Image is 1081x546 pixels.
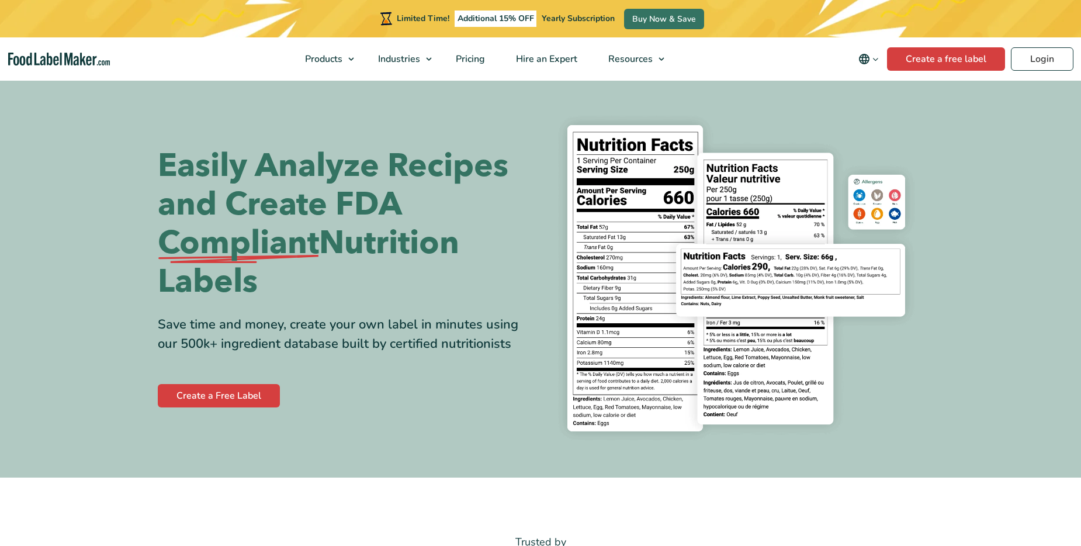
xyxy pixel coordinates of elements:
[501,37,590,81] a: Hire an Expert
[512,53,578,65] span: Hire an Expert
[887,47,1005,71] a: Create a free label
[290,37,360,81] a: Products
[452,53,486,65] span: Pricing
[158,224,319,262] span: Compliant
[850,47,887,71] button: Change language
[158,384,280,407] a: Create a Free Label
[455,11,537,27] span: Additional 15% OFF
[158,147,532,301] h1: Easily Analyze Recipes and Create FDA Nutrition Labels
[593,37,670,81] a: Resources
[605,53,654,65] span: Resources
[158,315,532,354] div: Save time and money, create your own label in minutes using our 500k+ ingredient database built b...
[441,37,498,81] a: Pricing
[397,13,449,24] span: Limited Time!
[375,53,421,65] span: Industries
[1011,47,1073,71] a: Login
[542,13,615,24] span: Yearly Subscription
[624,9,704,29] a: Buy Now & Save
[302,53,344,65] span: Products
[363,37,438,81] a: Industries
[8,53,110,66] a: Food Label Maker homepage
